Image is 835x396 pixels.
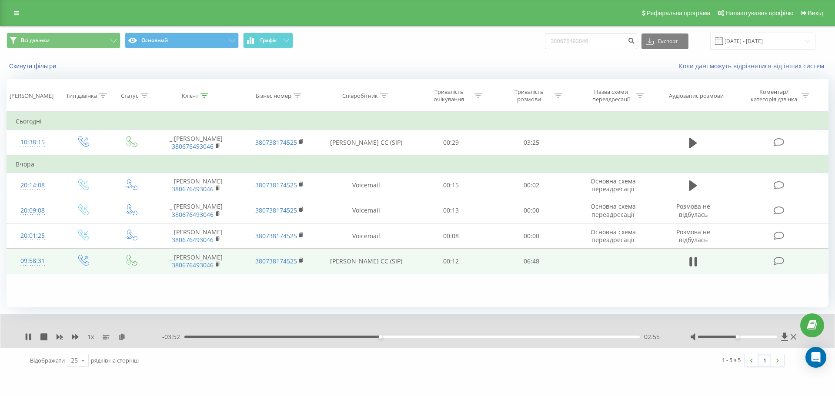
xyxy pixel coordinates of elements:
span: Графік [260,37,277,43]
td: Основна схема переадресації [571,223,655,249]
td: 03:25 [491,130,571,156]
div: Тривалість розмови [506,88,552,103]
div: 09:58:31 [16,253,50,270]
td: 00:15 [411,173,491,198]
td: _ [PERSON_NAME] [154,223,238,249]
div: Статус [121,92,138,100]
div: Open Intercom Messenger [805,347,826,368]
td: _ [PERSON_NAME] [154,249,238,274]
td: [PERSON_NAME] CC (SIP) [321,130,411,156]
div: 10:38:15 [16,134,50,151]
button: Всі дзвінки [7,33,120,48]
td: Основна схема переадресації [571,173,655,198]
td: Вчора [7,156,828,173]
div: 25 [71,356,78,365]
span: 02:55 [644,333,660,341]
span: рядків на сторінці [91,356,139,364]
a: 380676493046 [172,185,214,193]
span: Вихід [808,10,823,17]
div: Співробітник [342,92,378,100]
td: Сьогодні [7,113,828,130]
td: 00:00 [491,198,571,223]
a: 380738174525 [255,206,297,214]
div: Коментар/категорія дзвінка [748,88,799,103]
a: 380676493046 [172,142,214,150]
a: 380676493046 [172,210,214,219]
td: Voicemail [321,173,411,198]
td: 00:13 [411,198,491,223]
td: _ [PERSON_NAME] [154,130,238,156]
div: 20:09:08 [16,202,50,219]
span: Розмова не відбулась [676,202,710,218]
a: 380738174525 [255,138,297,146]
button: Основний [125,33,239,48]
span: Відображати [30,356,65,364]
a: 1 [758,354,771,366]
td: 00:29 [411,130,491,156]
div: Accessibility label [379,335,382,339]
button: Скинути фільтри [7,62,60,70]
td: Voicemail [321,198,411,223]
td: 00:02 [491,173,571,198]
a: Коли дані можуть відрізнятися вiд інших систем [679,62,828,70]
a: 380738174525 [255,257,297,265]
a: 380676493046 [172,261,214,269]
span: 1 x [87,333,94,341]
a: 380676493046 [172,236,214,244]
td: _ [PERSON_NAME] [154,198,238,223]
div: Accessibility label [735,335,739,339]
td: [PERSON_NAME] CC (SIP) [321,249,411,274]
span: - 03:52 [162,333,184,341]
div: 1 - 5 з 5 [722,356,741,364]
div: [PERSON_NAME] [10,92,53,100]
button: Експорт [641,33,688,49]
button: Графік [243,33,293,48]
a: 380738174525 [255,181,297,189]
td: Voicemail [321,223,411,249]
div: Бізнес номер [256,92,291,100]
div: Назва схеми переадресації [588,88,634,103]
div: Аудіозапис розмови [669,92,724,100]
div: 20:14:08 [16,177,50,194]
td: _ [PERSON_NAME] [154,173,238,198]
span: Всі дзвінки [21,37,50,44]
input: Пошук за номером [545,33,637,49]
td: 00:00 [491,223,571,249]
td: 00:12 [411,249,491,274]
span: Реферальна програма [647,10,711,17]
div: Тип дзвінка [66,92,97,100]
div: Тривалість очікування [426,88,472,103]
div: Клієнт [182,92,198,100]
span: Розмова не відбулась [676,228,710,244]
div: 20:01:25 [16,227,50,244]
td: 06:48 [491,249,571,274]
span: Налаштування профілю [725,10,793,17]
a: 380738174525 [255,232,297,240]
td: 00:08 [411,223,491,249]
td: Основна схема переадресації [571,198,655,223]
